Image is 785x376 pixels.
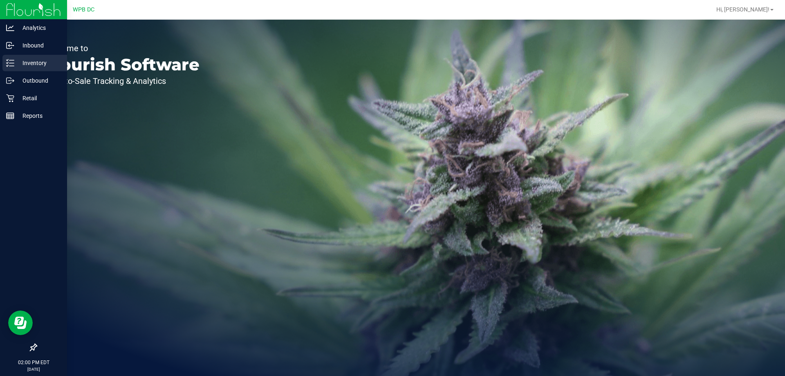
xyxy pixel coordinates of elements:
[73,6,94,13] span: WPB DC
[44,56,200,73] p: Flourish Software
[14,41,63,50] p: Inbound
[6,77,14,85] inline-svg: Outbound
[44,77,200,85] p: Seed-to-Sale Tracking & Analytics
[6,94,14,102] inline-svg: Retail
[14,93,63,103] p: Retail
[716,6,769,13] span: Hi, [PERSON_NAME]!
[6,59,14,67] inline-svg: Inventory
[6,112,14,120] inline-svg: Reports
[6,24,14,32] inline-svg: Analytics
[6,41,14,50] inline-svg: Inbound
[14,76,63,86] p: Outbound
[14,111,63,121] p: Reports
[14,23,63,33] p: Analytics
[8,311,33,335] iframe: Resource center
[14,58,63,68] p: Inventory
[44,44,200,52] p: Welcome to
[4,366,63,372] p: [DATE]
[4,359,63,366] p: 02:00 PM EDT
